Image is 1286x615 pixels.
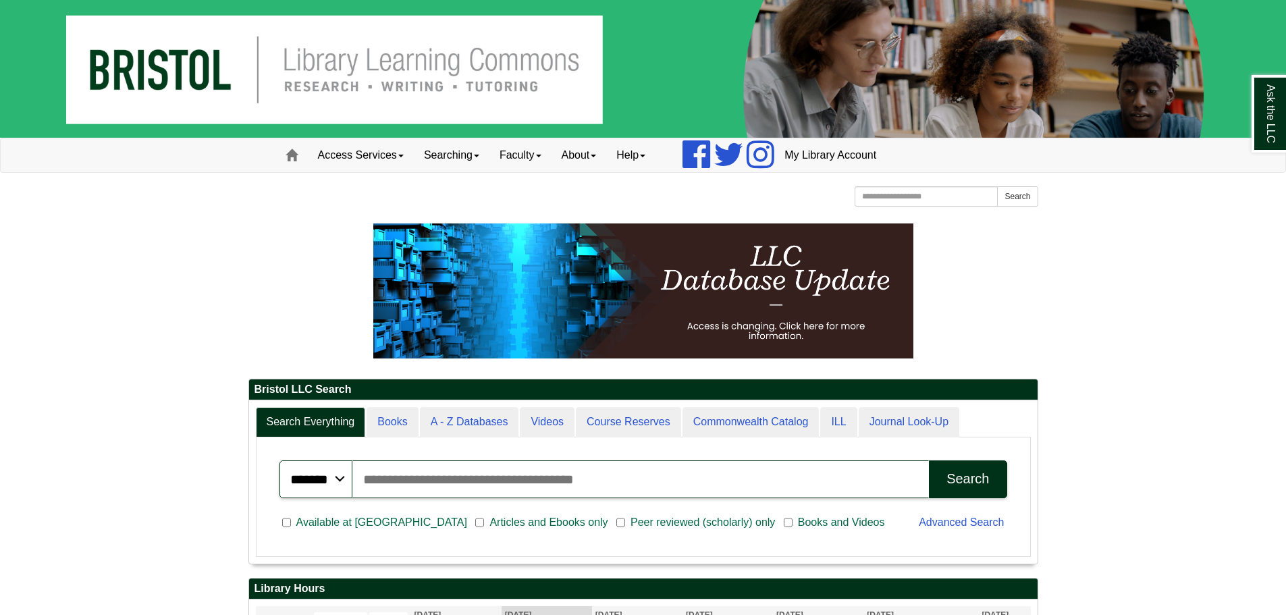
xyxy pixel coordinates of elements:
[774,138,886,172] a: My Library Account
[820,407,857,437] a: ILL
[997,186,1038,207] button: Search
[475,516,484,529] input: Articles and Ebooks only
[484,514,613,531] span: Articles and Ebooks only
[552,138,607,172] a: About
[576,407,681,437] a: Course Reserves
[249,379,1038,400] h2: Bristol LLC Search
[367,407,418,437] a: Books
[420,407,519,437] a: A - Z Databases
[249,579,1038,599] h2: Library Hours
[946,471,989,487] div: Search
[373,223,913,358] img: HTML tutorial
[625,514,780,531] span: Peer reviewed (scholarly) only
[606,138,655,172] a: Help
[282,516,291,529] input: Available at [GEOGRAPHIC_DATA]
[682,407,820,437] a: Commonwealth Catalog
[256,407,366,437] a: Search Everything
[414,138,489,172] a: Searching
[793,514,890,531] span: Books and Videos
[859,407,959,437] a: Journal Look-Up
[616,516,625,529] input: Peer reviewed (scholarly) only
[308,138,414,172] a: Access Services
[919,516,1004,528] a: Advanced Search
[489,138,552,172] a: Faculty
[291,514,473,531] span: Available at [GEOGRAPHIC_DATA]
[520,407,574,437] a: Videos
[784,516,793,529] input: Books and Videos
[929,460,1007,498] button: Search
